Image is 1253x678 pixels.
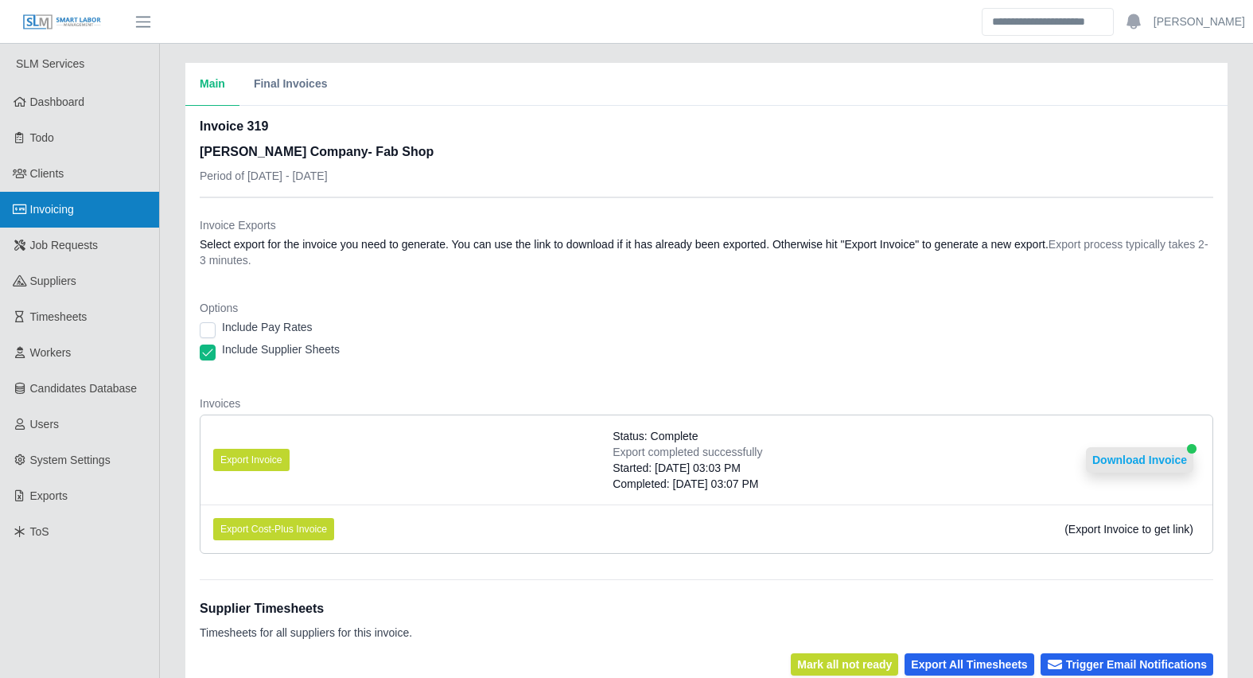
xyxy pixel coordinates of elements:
[30,167,64,180] span: Clients
[30,489,68,502] span: Exports
[30,275,76,287] span: Suppliers
[30,203,74,216] span: Invoicing
[1064,523,1193,536] span: (Export Invoice to get link)
[213,449,290,471] button: Export Invoice
[30,131,54,144] span: Todo
[200,300,1213,316] dt: Options
[30,95,85,108] span: Dashboard
[222,341,340,357] label: Include Supplier Sheets
[30,418,60,431] span: Users
[30,346,72,359] span: Workers
[1086,447,1193,473] button: Download Invoice
[30,382,138,395] span: Candidates Database
[200,238,1208,267] span: Export process typically takes 2-3 minutes.
[905,653,1033,676] button: Export All Timesheets
[613,444,762,460] div: Export completed successfully
[222,319,313,335] label: Include Pay Rates
[982,8,1114,36] input: Search
[200,217,1213,233] dt: Invoice Exports
[200,168,434,184] p: Period of [DATE] - [DATE]
[200,142,434,162] h3: [PERSON_NAME] Company- Fab Shop
[200,625,412,641] p: Timesheets for all suppliers for this invoice.
[213,518,334,540] button: Export Cost-Plus Invoice
[30,525,49,538] span: ToS
[30,239,99,251] span: Job Requests
[16,57,84,70] span: SLM Services
[200,117,434,136] h2: Invoice 319
[613,476,762,492] div: Completed: [DATE] 03:07 PM
[200,236,1213,268] dd: Select export for the invoice you need to generate. You can use the link to download if it has al...
[613,460,762,476] div: Started: [DATE] 03:03 PM
[200,395,1213,411] dt: Invoices
[30,310,88,323] span: Timesheets
[185,63,239,106] button: Main
[22,14,102,31] img: SLM Logo
[239,63,342,106] button: Final Invoices
[1041,653,1213,676] button: Trigger Email Notifications
[613,428,698,444] span: Status: Complete
[200,599,412,618] h1: Supplier Timesheets
[791,653,898,676] button: Mark all not ready
[30,454,111,466] span: System Settings
[1154,14,1245,30] a: [PERSON_NAME]
[1086,454,1193,466] a: Download Invoice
